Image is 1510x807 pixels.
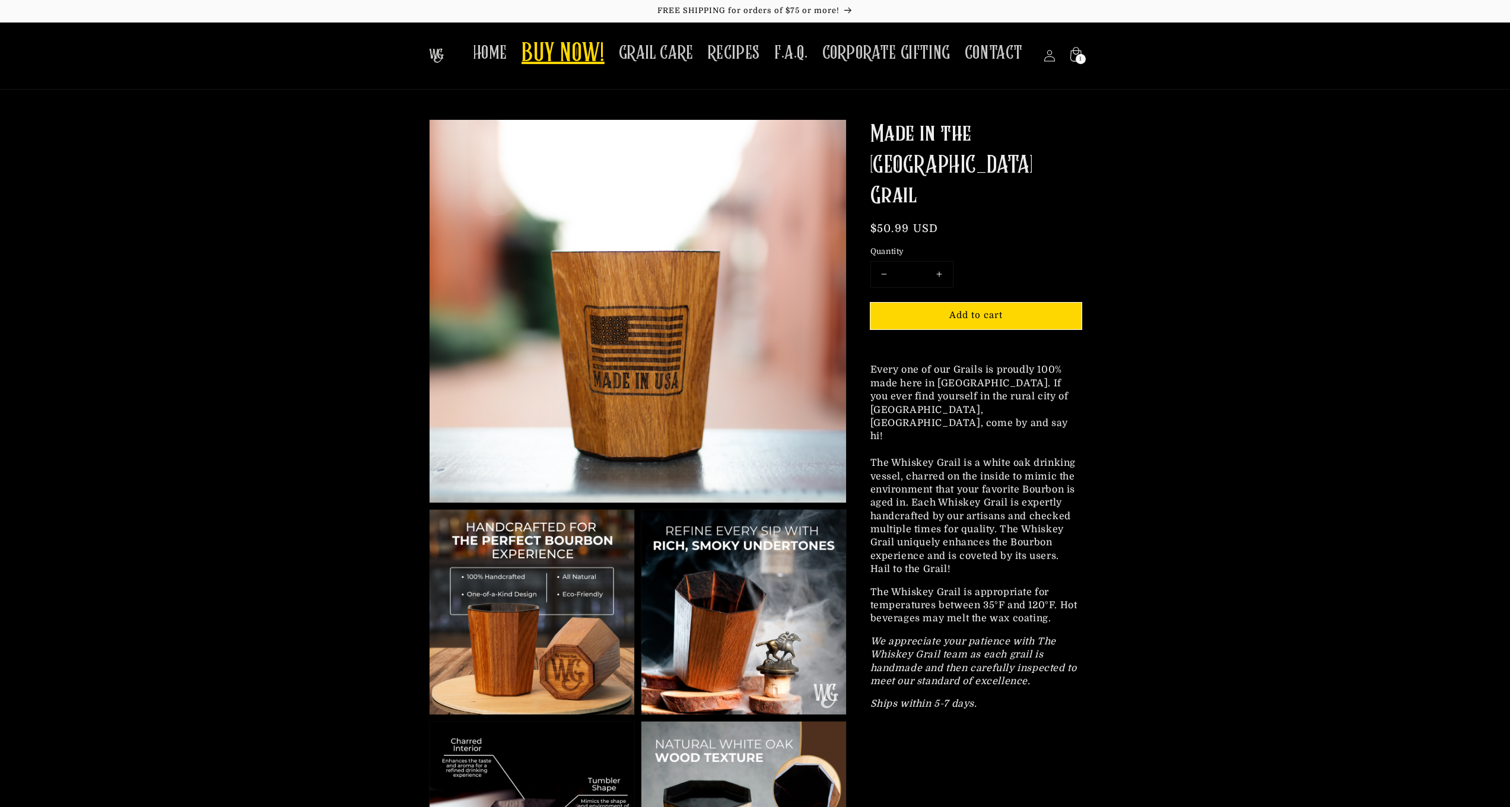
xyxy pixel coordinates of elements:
[708,42,760,65] span: RECIPES
[870,119,1082,212] h1: Made in the [GEOGRAPHIC_DATA] Grail
[870,636,1077,687] em: We appreciate your patience with The Whiskey Grail team as each grail is handmade and then carefu...
[429,49,444,63] img: The Whiskey Grail
[870,698,977,709] em: Ships within 5-7 days.
[870,363,1082,576] p: Every one of our Grails is proudly 100% made here in [GEOGRAPHIC_DATA]. If you ever find yourself...
[1079,54,1082,64] span: 1
[430,510,634,714] img: Grail Benefits
[12,6,1498,16] p: FREE SHIPPING for orders of $75 or more!
[870,303,1082,329] button: Add to cart
[822,42,950,65] span: CORPORATE GIFTING
[949,310,1003,320] span: Add to cart
[767,34,815,72] a: F.A.Q.
[619,42,694,65] span: GRAIL CARE
[466,34,514,72] a: HOME
[514,31,612,78] a: BUY NOW!
[522,38,605,71] span: BUY NOW!
[701,34,767,72] a: RECIPES
[870,587,1077,624] span: The Whiskey Grail is appropriate for temperatures between 35°F and 120°F. Hot beverages may melt ...
[815,34,958,72] a: CORPORATE GIFTING
[641,510,846,714] img: Grail Benefits
[473,42,507,65] span: HOME
[870,223,939,234] span: $50.99 USD
[774,42,808,65] span: F.A.Q.
[870,246,1082,258] label: Quantity
[958,34,1030,72] a: CONTACT
[612,34,701,72] a: GRAIL CARE
[965,42,1023,65] span: CONTACT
